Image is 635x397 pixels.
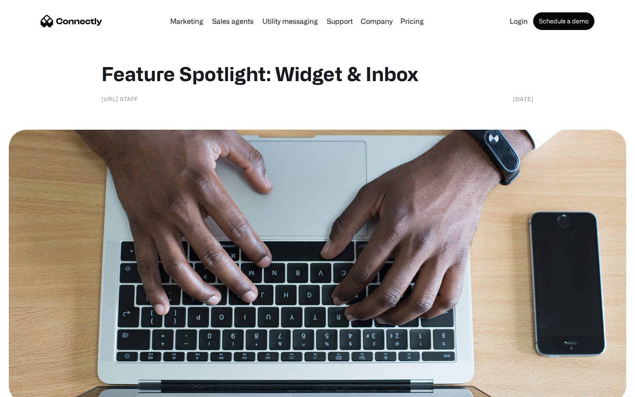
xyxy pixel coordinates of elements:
aside: Language selected: English [9,382,53,394]
a: Login [506,18,531,25]
div: [URL] staff [101,94,138,103]
a: Pricing [397,18,427,25]
ul: Language list [18,382,53,394]
div: Company [361,15,392,27]
h1: Feature Spotlight: Widget & Inbox [101,62,534,86]
a: Schedule a demo [533,12,594,30]
a: Utility messaging [259,18,321,25]
div: [DATE] [513,94,534,103]
a: Marketing [167,18,207,25]
a: Support [323,18,356,25]
a: Sales agents [209,18,257,25]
